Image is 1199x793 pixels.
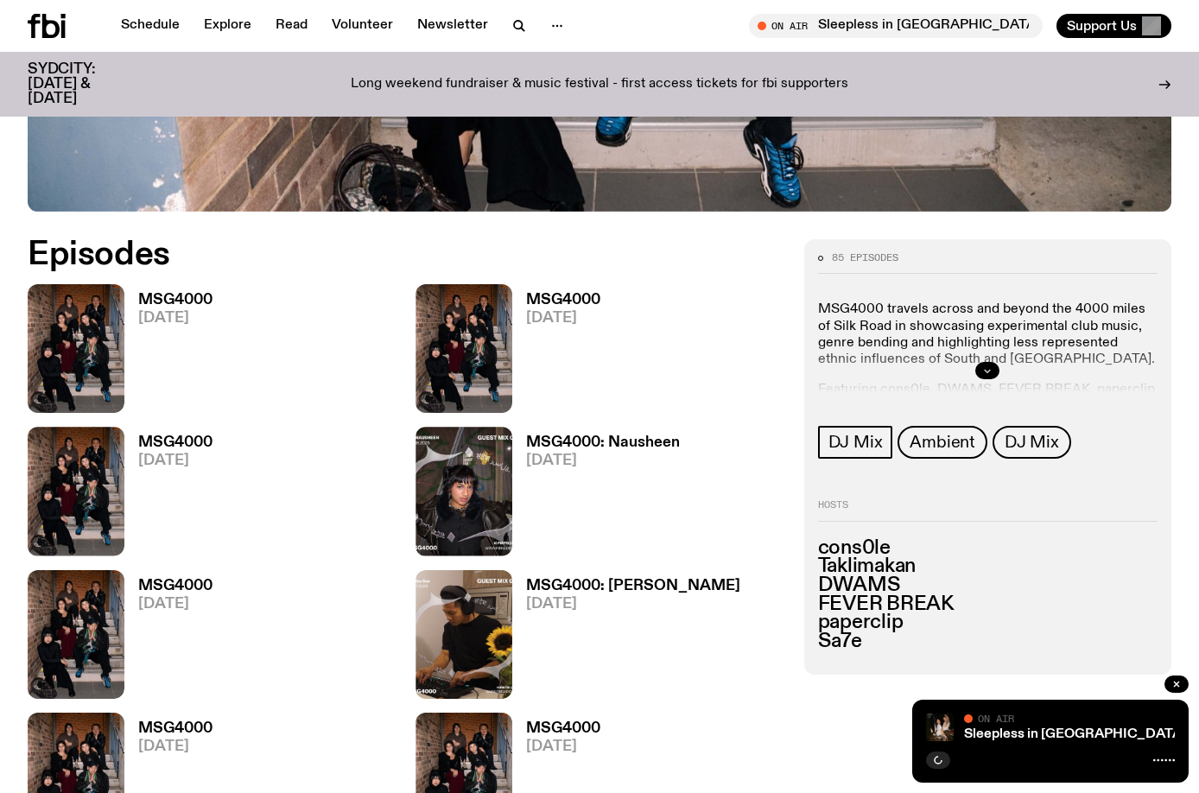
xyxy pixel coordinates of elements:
[28,239,783,270] h2: Episodes
[124,579,213,699] a: MSG4000[DATE]
[138,293,213,308] h3: MSG4000
[138,579,213,593] h3: MSG4000
[964,727,1186,741] a: Sleepless in [GEOGRAPHIC_DATA]
[138,739,213,754] span: [DATE]
[526,311,600,326] span: [DATE]
[265,14,318,38] a: Read
[138,435,213,450] h3: MSG4000
[526,597,740,612] span: [DATE]
[818,557,1158,576] h3: Taklimakan
[512,293,600,413] a: MSG4000[DATE]
[818,632,1158,651] h3: Sa7e
[526,579,740,593] h3: MSG4000: [PERSON_NAME]
[818,613,1158,632] h3: paperclip
[512,435,680,555] a: MSG4000: Nausheen[DATE]
[138,311,213,326] span: [DATE]
[818,500,1158,521] h2: Hosts
[124,293,213,413] a: MSG4000[DATE]
[138,454,213,468] span: [DATE]
[1067,18,1137,34] span: Support Us
[526,739,600,754] span: [DATE]
[828,433,883,452] span: DJ Mix
[351,77,848,92] p: Long weekend fundraiser & music festival - first access tickets for fbi supporters
[512,579,740,699] a: MSG4000: [PERSON_NAME][DATE]
[832,253,898,263] span: 85 episodes
[138,721,213,736] h3: MSG4000
[111,14,190,38] a: Schedule
[898,426,987,459] a: Ambient
[1005,433,1059,452] span: DJ Mix
[407,14,498,38] a: Newsletter
[526,435,680,450] h3: MSG4000: Nausheen
[526,721,600,736] h3: MSG4000
[749,14,1043,38] button: On AirSleepless in [GEOGRAPHIC_DATA]
[321,14,403,38] a: Volunteer
[818,576,1158,595] h3: DWAMS
[818,595,1158,614] h3: FEVER BREAK
[526,454,680,468] span: [DATE]
[818,301,1158,368] p: MSG4000 travels across and beyond the 4000 miles of Silk Road in showcasing experimental club mus...
[193,14,262,38] a: Explore
[818,539,1158,558] h3: cons0le
[1056,14,1171,38] button: Support Us
[526,293,600,308] h3: MSG4000
[124,435,213,555] a: MSG4000[DATE]
[926,714,954,741] img: Marcus Whale is on the left, bent to his knees and arching back with a gleeful look his face He i...
[978,713,1014,724] span: On Air
[138,597,213,612] span: [DATE]
[910,433,975,452] span: Ambient
[28,62,138,106] h3: SYDCITY: [DATE] & [DATE]
[993,426,1071,459] a: DJ Mix
[818,426,893,459] a: DJ Mix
